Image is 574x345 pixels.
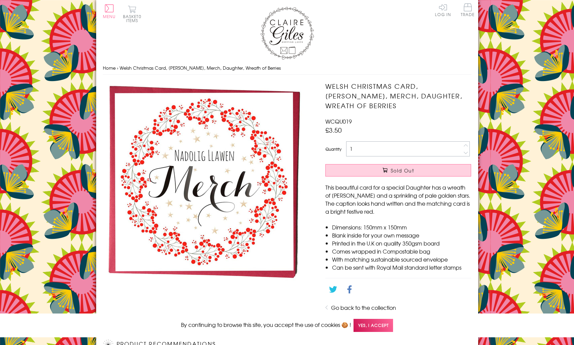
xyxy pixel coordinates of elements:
a: Trade [461,3,475,18]
span: Sold Out [391,167,414,174]
img: Welsh Christmas Card, Nadolig Llawen, Merch, Daughter, Wreath of Berries [103,81,304,282]
h1: Welsh Christmas Card, [PERSON_NAME], Merch, Daughter, Wreath of Berries [325,81,471,110]
li: Comes wrapped in Compostable bag [332,247,471,255]
a: Go back to the collection [331,303,396,312]
p: This beautiful card for a special Daughter has a wreath of [PERSON_NAME] and a sprinkling of pale... [325,183,471,215]
a: Home [103,65,116,71]
button: Sold Out [325,164,471,177]
span: Menu [103,13,116,19]
li: With matching sustainable sourced envelope [332,255,471,263]
span: £3.50 [325,125,342,135]
span: › [117,65,118,71]
li: Can be sent with Royal Mail standard letter stamps [332,263,471,271]
button: Basket0 items [123,5,141,22]
nav: breadcrumbs [103,61,471,75]
label: Quantity [325,146,341,152]
span: Trade [461,3,475,16]
li: Printed in the U.K on quality 350gsm board [332,239,471,247]
span: Welsh Christmas Card, [PERSON_NAME], Merch, Daughter, Wreath of Berries [120,65,281,71]
span: Yes, I accept [354,319,393,332]
li: Dimensions: 150mm x 150mm [332,223,471,231]
button: Menu [103,4,116,18]
img: Claire Giles Greetings Cards [260,7,314,60]
span: WCQU019 [325,117,352,125]
span: 0 items [126,13,141,23]
li: Blank inside for your own message [332,231,471,239]
a: Log In [435,3,451,16]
